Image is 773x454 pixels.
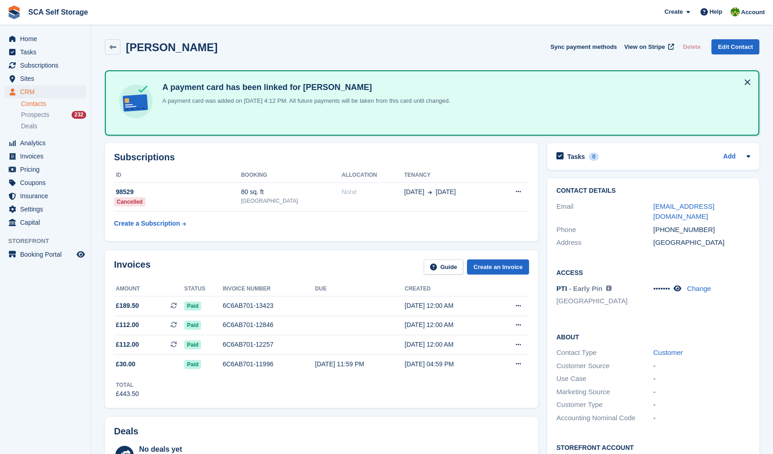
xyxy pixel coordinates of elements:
div: 0 [589,153,599,161]
span: Pricing [20,163,75,176]
h2: Deals [114,426,138,437]
span: Paid [184,360,201,369]
div: - [654,387,751,397]
th: Invoice number [223,282,315,296]
h2: Tasks [567,153,585,161]
span: Settings [20,203,75,216]
div: [GEOGRAPHIC_DATA] [654,238,751,248]
span: £112.00 [116,320,139,330]
button: Delete [679,39,704,54]
span: Analytics [20,137,75,149]
span: Subscriptions [20,59,75,72]
span: Paid [184,340,201,349]
div: Customer Type [556,400,654,410]
div: 6C6AB701-11996 [223,359,315,369]
th: Amount [114,282,184,296]
div: Contact Type [556,348,654,358]
th: ID [114,168,241,183]
a: menu [5,163,86,176]
th: Created [405,282,494,296]
a: Guide [424,259,464,275]
div: Marketing Source [556,387,654,397]
div: Phone [556,225,654,235]
div: Email [556,201,654,222]
a: menu [5,190,86,202]
th: Tenancy [404,168,495,183]
a: menu [5,85,86,98]
h4: A payment card has been linked for [PERSON_NAME] [159,82,450,93]
div: 80 sq. ft [241,187,342,197]
div: [DATE] 12:00 AM [405,340,494,349]
img: card-linked-ebf98d0992dc2aeb22e95c0e3c79077019eb2392cfd83c6a337811c24bc77127.svg [117,82,155,121]
div: [GEOGRAPHIC_DATA] [241,197,342,205]
span: Home [20,32,75,45]
div: [DATE] 11:59 PM [315,359,405,369]
span: Tasks [20,46,75,58]
a: Add [723,152,736,162]
a: Customer [654,348,683,356]
span: [DATE] [404,187,424,197]
h2: Invoices [114,259,150,275]
div: Use Case [556,374,654,384]
h2: [PERSON_NAME] [126,41,218,53]
span: [DATE] [436,187,456,197]
div: Accounting Nominal Code [556,413,654,423]
div: None [342,187,404,197]
div: Address [556,238,654,248]
span: Invoices [20,150,75,163]
a: View on Stripe [621,39,676,54]
span: Help [710,7,722,16]
div: Cancelled [114,197,145,206]
a: menu [5,176,86,189]
span: Paid [184,321,201,330]
div: [DATE] 12:00 AM [405,301,494,311]
a: menu [5,216,86,229]
div: [DATE] 04:59 PM [405,359,494,369]
a: Edit Contact [711,39,759,54]
span: PTI [556,285,567,292]
div: 232 [72,111,86,119]
a: [EMAIL_ADDRESS][DOMAIN_NAME] [654,202,715,221]
a: menu [5,203,86,216]
span: Booking Portal [20,248,75,261]
div: [PHONE_NUMBER] [654,225,751,235]
span: £30.00 [116,359,135,369]
th: Allocation [342,168,404,183]
div: Create a Subscription [114,219,180,228]
div: Customer Source [556,361,654,371]
a: menu [5,137,86,149]
div: 6C6AB701-13423 [223,301,315,311]
span: ••••••• [654,285,670,292]
li: [GEOGRAPHIC_DATA] [556,296,654,306]
a: menu [5,72,86,85]
span: Capital [20,216,75,229]
span: Account [741,8,765,17]
div: [DATE] 12:00 AM [405,320,494,330]
span: View on Stripe [624,42,665,52]
img: icon-info-grey-7440780725fd019a000dd9b08b2336e03edf1995a4989e88bcd33f0948082b44.svg [606,285,612,291]
span: £189.50 [116,301,139,311]
h2: Access [556,268,750,277]
a: Create an Invoice [467,259,529,275]
span: Create [664,7,683,16]
img: stora-icon-8386f47178a22dfd0bd8f6a31ec36ba5ce8667c1dd55bd0f319d3a0aa187defe.svg [7,5,21,19]
a: Create a Subscription [114,215,186,232]
span: Coupons [20,176,75,189]
th: Booking [241,168,342,183]
a: Deals [21,121,86,131]
div: 6C6AB701-12846 [223,320,315,330]
a: Change [687,285,711,292]
h2: About [556,332,750,341]
h2: Storefront Account [556,443,750,452]
span: Storefront [8,237,91,246]
h2: Contact Details [556,187,750,195]
div: - [654,361,751,371]
span: Sites [20,72,75,85]
button: Sync payment methods [550,39,617,54]
div: - [654,413,751,423]
a: SCA Self Storage [25,5,92,20]
img: Sam Chapman [731,7,740,16]
span: CRM [20,85,75,98]
span: Deals [21,122,37,131]
span: £112.00 [116,340,139,349]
